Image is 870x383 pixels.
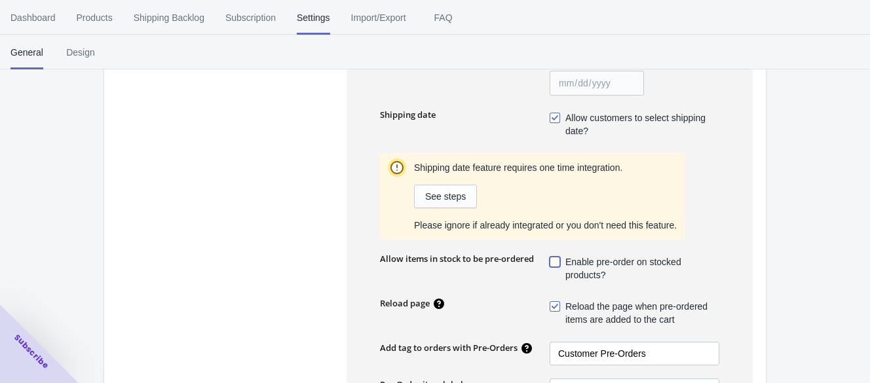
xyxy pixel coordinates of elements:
[134,1,204,35] span: Shipping Backlog
[10,1,56,35] span: Dashboard
[10,35,43,69] span: General
[225,1,276,35] span: Subscription
[297,1,330,35] span: Settings
[351,1,406,35] span: Import/Export
[380,342,518,354] label: Add tag to orders with Pre-Orders
[427,1,460,35] span: FAQ
[380,253,534,264] label: Allow items in stock to be pre-ordered
[380,297,430,309] label: Reload page
[565,255,719,282] span: Enable pre-order on stocked products?
[12,332,51,371] span: Subscribe
[414,162,622,173] span: Shipping date feature requires one time integration.
[565,300,719,326] span: Reload the page when pre-ordered items are added to the cart
[77,1,113,35] span: Products
[414,185,477,208] a: See steps
[414,220,677,230] span: Please ignore if already integrated or you don't need this feature.
[565,111,719,137] span: Allow customers to select shipping date?
[425,191,466,202] span: See steps
[64,35,97,69] span: Design
[380,109,436,120] label: Shipping date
